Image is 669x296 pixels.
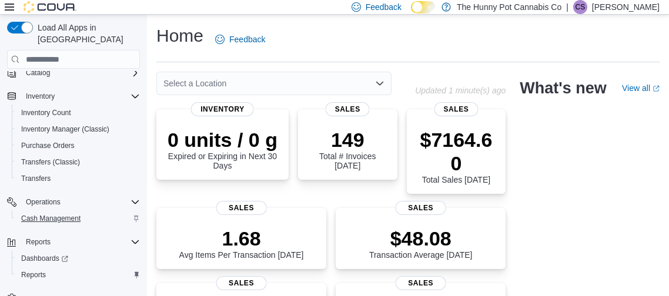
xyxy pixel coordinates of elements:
span: Inventory Manager (Classic) [21,125,109,134]
span: Transfers (Classic) [16,155,140,169]
span: Reports [16,268,140,282]
a: View allExternal link [622,83,660,93]
button: Reports [21,235,55,249]
span: Inventory Manager (Classic) [16,122,140,136]
button: Reports [12,267,145,283]
span: Sales [434,102,478,116]
button: Purchase Orders [12,137,145,154]
span: Catalog [26,68,50,78]
span: Sales [216,276,267,290]
button: Cash Management [12,210,145,227]
span: Cash Management [21,214,81,223]
a: Reports [16,268,51,282]
span: Dashboards [21,254,68,263]
a: Dashboards [16,251,73,265]
span: Inventory [21,89,140,103]
a: Purchase Orders [16,139,79,153]
h2: What's new [520,79,606,97]
input: Dark Mode [411,1,436,14]
a: Inventory Count [16,106,76,120]
span: Transfers [16,171,140,186]
button: Inventory [21,89,59,103]
span: Transfers [21,174,51,183]
div: Avg Items Per Transaction [DATE] [179,227,304,260]
span: Inventory Count [16,106,140,120]
span: Cash Management [16,211,140,226]
button: Reports [2,234,145,250]
span: Inventory Count [21,108,71,117]
button: Transfers [12,170,145,187]
div: Total Sales [DATE] [416,128,497,184]
span: Inventory [26,92,55,101]
p: $48.08 [369,227,473,250]
span: Feedback [229,33,265,45]
span: Reports [21,235,140,249]
span: Dashboards [16,251,140,265]
span: Transfers (Classic) [21,157,80,167]
span: Purchase Orders [21,141,75,150]
span: Purchase Orders [16,139,140,153]
button: Catalog [21,66,55,80]
span: Catalog [21,66,140,80]
span: Operations [26,197,61,207]
a: Inventory Manager (Classic) [16,122,114,136]
a: Transfers [16,171,55,186]
p: 1.68 [179,227,304,250]
span: Inventory [191,102,254,116]
span: Feedback [366,1,402,13]
svg: External link [653,85,660,92]
span: Load All Apps in [GEOGRAPHIC_DATA] [33,22,140,45]
button: Inventory [2,88,145,105]
button: Inventory Count [12,105,145,121]
button: Operations [21,195,65,209]
p: 0 units / 0 g [166,128,279,152]
a: Dashboards [12,250,145,267]
h1: Home [156,24,203,48]
a: Cash Management [16,211,85,226]
a: Feedback [210,28,270,51]
span: Sales [326,102,370,116]
img: Cova [24,1,76,13]
p: Updated 1 minute(s) ago [415,86,506,95]
div: Expired or Expiring in Next 30 Days [166,128,279,170]
span: Sales [216,201,267,215]
span: Sales [395,276,446,290]
button: Operations [2,194,145,210]
span: Sales [395,201,446,215]
p: 149 [307,128,388,152]
a: Transfers (Classic) [16,155,85,169]
span: Reports [21,270,46,280]
button: Inventory Manager (Classic) [12,121,145,137]
span: Reports [26,237,51,247]
div: Total # Invoices [DATE] [307,128,388,170]
span: Operations [21,195,140,209]
div: Transaction Average [DATE] [369,227,473,260]
p: $7164.60 [416,128,497,175]
button: Open list of options [375,79,384,88]
button: Catalog [2,65,145,81]
button: Transfers (Classic) [12,154,145,170]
